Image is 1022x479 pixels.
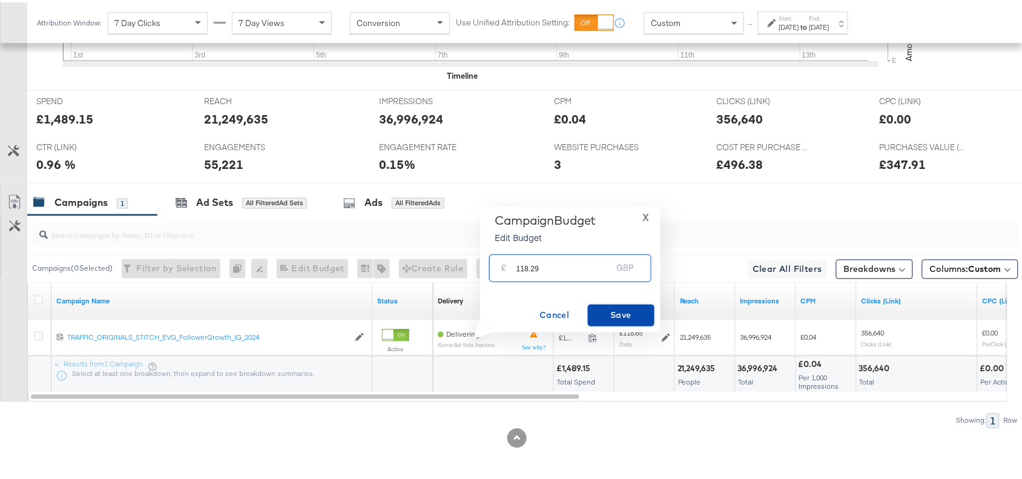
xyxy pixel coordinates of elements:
input: Search Campaigns by Name, ID or Objective [48,216,929,240]
div: 21,249,635 [204,108,268,125]
button: Columns:Custom [922,257,1018,277]
label: Use Unified Attribution Setting: [456,15,570,26]
div: Showing: [956,414,987,423]
button: X [638,211,654,220]
div: £0.00 [980,361,1008,372]
div: 0 [229,257,251,276]
span: CPM [554,93,645,105]
div: Campaigns [54,194,108,208]
a: The number of clicks on links appearing on your ad or Page that direct people to your sites off F... [862,294,973,304]
span: WEBSITE PURCHASES [554,139,645,151]
label: Start: [779,12,799,20]
span: £0.00 [983,326,998,335]
div: Timeline [447,68,478,79]
span: CTR (LINK) [36,139,127,151]
input: Enter your budget [516,248,612,274]
span: 356,640 [862,326,885,335]
span: ENGAGEMENTS [204,139,295,151]
span: 36,996,924 [740,331,772,340]
span: £1,489.15 [559,331,584,340]
span: IMPRESSIONS [379,93,470,105]
span: Per 1,000 Impressions [799,371,839,389]
a: TRAFFIC_ORIGINALS_STITCH_EVG_FollowerGrowth_IG_2024 [67,331,349,341]
div: Ad Sets [196,194,233,208]
div: TRAFFIC_ORIGINALS_STITCH_EVG_FollowerGrowth_IG_2024 [67,331,349,340]
span: 7 Day Clicks [114,15,160,26]
button: Clear All Filters [748,257,827,277]
span: Delivering [446,328,480,337]
a: Your campaign name. [56,294,368,304]
div: [DATE] [779,20,799,30]
div: £0.04 [799,357,826,368]
span: ENGAGEMENT RATE [379,139,470,151]
span: Custom [651,15,681,26]
a: Shows the current state of your Ad Campaign. [377,294,428,304]
text: Amount (GBP) [904,5,915,59]
sub: Some Ad Sets Inactive [438,340,495,346]
div: 1 [117,196,128,207]
div: 21,249,635 [677,361,719,372]
label: Active [382,343,409,351]
span: PURCHASES VALUE (WEBSITE EVENTS) [880,139,971,151]
button: Save [588,302,654,324]
div: Campaign Budget [495,211,596,225]
span: Total [860,375,875,385]
div: Delivery [438,294,463,304]
div: Ads [364,194,383,208]
div: £347.91 [880,154,926,171]
span: CPC (LINK) [880,93,971,105]
span: COST PER PURCHASE (WEBSITE EVENTS) [717,139,808,151]
div: [DATE] [809,20,829,30]
sub: Daily [619,339,632,346]
span: Total Spend [557,375,595,385]
a: Reflects the ability of your Ad Campaign to achieve delivery based on ad states, schedule and bud... [438,294,463,304]
button: Cancel [521,302,588,324]
div: 1 [987,411,1000,426]
div: 356,640 [717,108,763,125]
span: 7 Day Views [239,15,285,26]
div: 3 [554,154,561,171]
span: Save [593,305,650,320]
span: CLICKS (LINK) [717,93,808,105]
span: Conversion [357,15,400,26]
div: Campaigns ( 0 Selected) [32,261,113,272]
span: People [678,375,701,385]
span: REACH [204,93,295,105]
div: 36,996,924 [379,108,443,125]
div: 0.15% [379,154,415,171]
span: X [642,206,649,223]
a: The number of people your ad was served to. [680,294,731,304]
p: Edit Budget [495,229,596,241]
div: 0.96 % [36,154,76,171]
span: SPEND [36,93,127,105]
div: £118.65 [619,326,642,336]
div: All Filtered Ads [392,196,444,206]
span: 21,249,635 [680,331,711,340]
div: Attribution Window: [36,16,102,25]
div: £496.38 [717,154,763,171]
span: Clear All Filters [753,260,822,275]
div: Row [1003,414,1018,423]
button: Breakdowns [836,257,913,277]
span: Custom [969,262,1001,273]
div: 356,640 [859,361,894,372]
a: The average cost you've paid to have 1,000 impressions of your ad. [801,294,852,304]
span: Columns: [930,261,1001,273]
strong: to [799,20,809,29]
div: £0.00 [880,108,912,125]
sub: Per Click (Link) [983,339,1019,346]
span: ↑ [745,21,757,25]
div: £1,489.15 [36,108,93,125]
div: 36,996,924 [738,361,782,372]
span: Per Action [981,375,1014,385]
span: Total [739,375,754,385]
span: Cancel [526,305,583,320]
div: GBP [612,257,639,279]
div: £ [497,257,512,279]
div: £1,489.15 [556,361,594,372]
div: £0.04 [554,108,586,125]
span: £0.04 [801,331,817,340]
sub: Clicks (Link) [862,339,892,346]
div: All Filtered Ad Sets [242,196,307,206]
div: 55,221 [204,154,243,171]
